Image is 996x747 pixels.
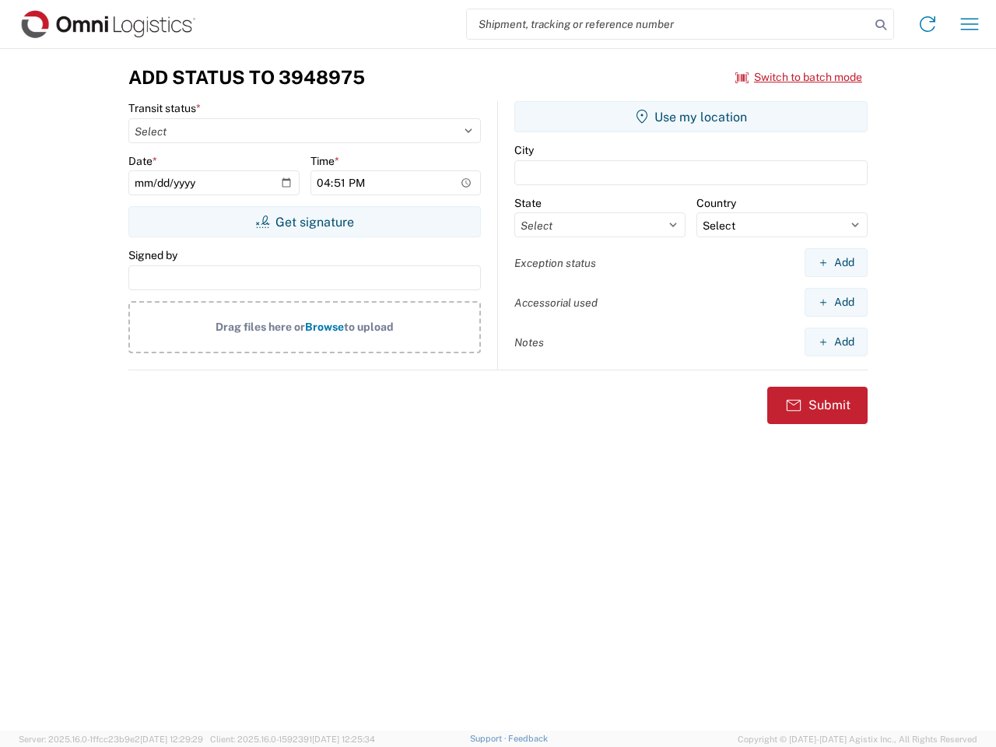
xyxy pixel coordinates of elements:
[305,321,344,333] span: Browse
[140,735,203,744] span: [DATE] 12:29:29
[738,732,977,746] span: Copyright © [DATE]-[DATE] Agistix Inc., All Rights Reserved
[216,321,305,333] span: Drag files here or
[514,143,534,157] label: City
[514,296,598,310] label: Accessorial used
[514,256,596,270] label: Exception status
[128,66,365,89] h3: Add Status to 3948975
[128,248,177,262] label: Signed by
[470,734,509,743] a: Support
[210,735,375,744] span: Client: 2025.16.0-1592391
[312,735,375,744] span: [DATE] 12:25:34
[310,154,339,168] label: Time
[514,335,544,349] label: Notes
[19,735,203,744] span: Server: 2025.16.0-1ffcc23b9e2
[508,734,548,743] a: Feedback
[805,288,868,317] button: Add
[514,101,868,132] button: Use my location
[735,65,862,90] button: Switch to batch mode
[128,206,481,237] button: Get signature
[344,321,394,333] span: to upload
[128,101,201,115] label: Transit status
[128,154,157,168] label: Date
[805,328,868,356] button: Add
[696,196,736,210] label: Country
[805,248,868,277] button: Add
[767,387,868,424] button: Submit
[514,196,542,210] label: State
[467,9,870,39] input: Shipment, tracking or reference number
